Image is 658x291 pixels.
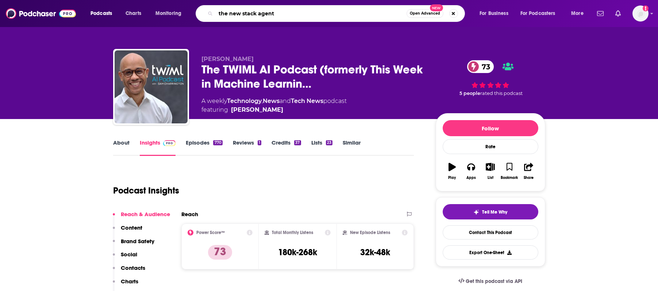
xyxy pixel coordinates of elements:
[519,158,538,184] button: Share
[231,106,283,114] a: Sam Charrington
[208,245,232,260] p: 73
[474,8,517,19] button: open menu
[262,97,263,104] span: ,
[500,158,519,184] button: Bookmark
[467,60,494,73] a: 73
[632,5,649,22] button: Show profile menu
[258,140,261,145] div: 1
[488,176,493,180] div: List
[227,97,262,104] a: Technology
[216,8,407,19] input: Search podcasts, credits, & more...
[113,139,130,156] a: About
[113,211,170,224] button: Reach & Audience
[407,9,443,18] button: Open AdvancedNew
[326,140,332,145] div: 23
[360,247,390,258] h3: 32k-48k
[459,91,480,96] span: 5 people
[126,8,141,19] span: Charts
[115,50,188,123] img: The TWIML AI Podcast (formerly This Week in Machine Learning & Artificial Intelligence)
[213,140,222,145] div: 770
[278,247,317,258] h3: 180k-268k
[480,8,508,19] span: For Business
[571,8,584,19] span: More
[201,55,254,62] span: [PERSON_NAME]
[643,5,649,11] svg: Add a profile image
[203,5,472,22] div: Search podcasts, credits, & more...
[343,139,361,156] a: Similar
[291,97,323,104] a: Tech News
[448,176,456,180] div: Play
[121,264,145,271] p: Contacts
[121,211,170,218] p: Reach & Audience
[201,106,347,114] span: featuring
[272,139,301,156] a: Credits37
[466,278,522,284] span: Get this podcast via API
[443,120,538,136] button: Follow
[516,8,566,19] button: open menu
[436,55,545,101] div: 73 5 peoplerated this podcast
[140,139,176,156] a: InsightsPodchaser Pro
[263,97,280,104] a: News
[466,176,476,180] div: Apps
[163,140,176,146] img: Podchaser Pro
[566,8,593,19] button: open menu
[280,97,291,104] span: and
[113,224,142,238] button: Content
[524,176,534,180] div: Share
[121,224,142,231] p: Content
[443,225,538,240] a: Contact This Podcast
[474,60,494,73] span: 73
[473,209,479,215] img: tell me why sparkle
[443,245,538,260] button: Export One-Sheet
[201,97,347,114] div: A weekly podcast
[481,158,500,184] button: List
[443,139,538,154] div: Rate
[113,264,145,278] button: Contacts
[6,7,76,20] img: Podchaser - Follow, Share and Rate Podcasts
[501,176,518,180] div: Bookmark
[453,272,528,290] a: Get this podcast via API
[233,139,261,156] a: Reviews1
[350,230,390,235] h2: New Episode Listens
[121,238,154,245] p: Brand Safety
[113,251,137,264] button: Social
[91,8,112,19] span: Podcasts
[155,8,181,19] span: Monitoring
[612,7,624,20] a: Show notifications dropdown
[311,139,332,156] a: Lists23
[430,4,443,11] span: New
[482,209,507,215] span: Tell Me Why
[121,278,138,285] p: Charts
[150,8,191,19] button: open menu
[443,158,462,184] button: Play
[272,230,313,235] h2: Total Monthly Listens
[410,12,440,15] span: Open Advanced
[294,140,301,145] div: 37
[520,8,555,19] span: For Podcasters
[632,5,649,22] span: Logged in as kindrieri
[594,7,607,20] a: Show notifications dropdown
[121,251,137,258] p: Social
[632,5,649,22] img: User Profile
[186,139,222,156] a: Episodes770
[121,8,146,19] a: Charts
[85,8,122,19] button: open menu
[113,238,154,251] button: Brand Safety
[443,204,538,219] button: tell me why sparkleTell Me Why
[480,91,523,96] span: rated this podcast
[181,211,198,218] h2: Reach
[196,230,225,235] h2: Power Score™
[462,158,481,184] button: Apps
[113,185,179,196] h1: Podcast Insights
